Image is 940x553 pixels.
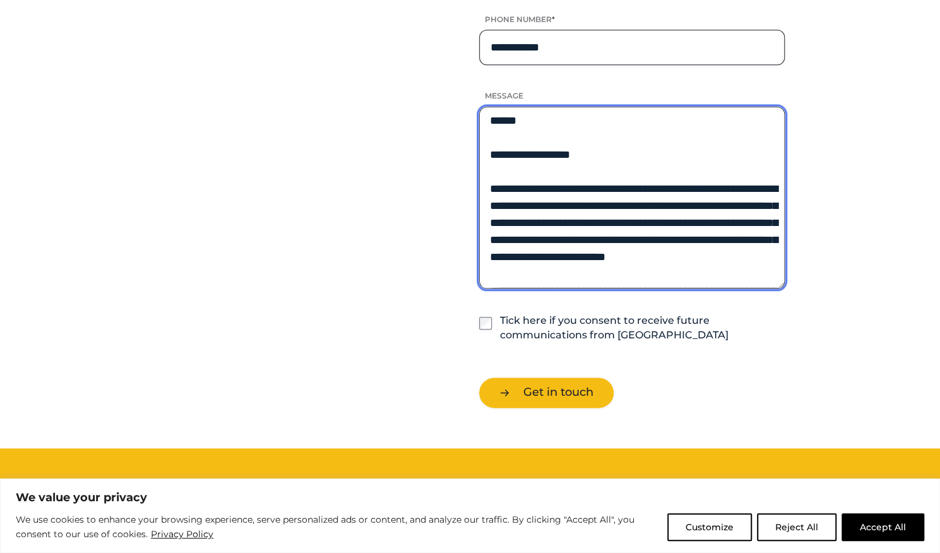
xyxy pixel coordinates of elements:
label: Tick here if you consent to receive future communications from [GEOGRAPHIC_DATA] [499,314,785,343]
button: Customize [667,513,752,541]
button: Accept All [842,513,924,541]
p: We value your privacy [16,490,924,505]
a: Privacy Policy [150,526,214,542]
button: Reject All [757,513,836,541]
label: Phone number [479,14,785,25]
button: Get in touch [479,378,614,407]
label: Message [479,90,785,101]
p: We use cookies to enhance your browsing experience, serve personalized ads or content, and analyz... [16,513,658,542]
